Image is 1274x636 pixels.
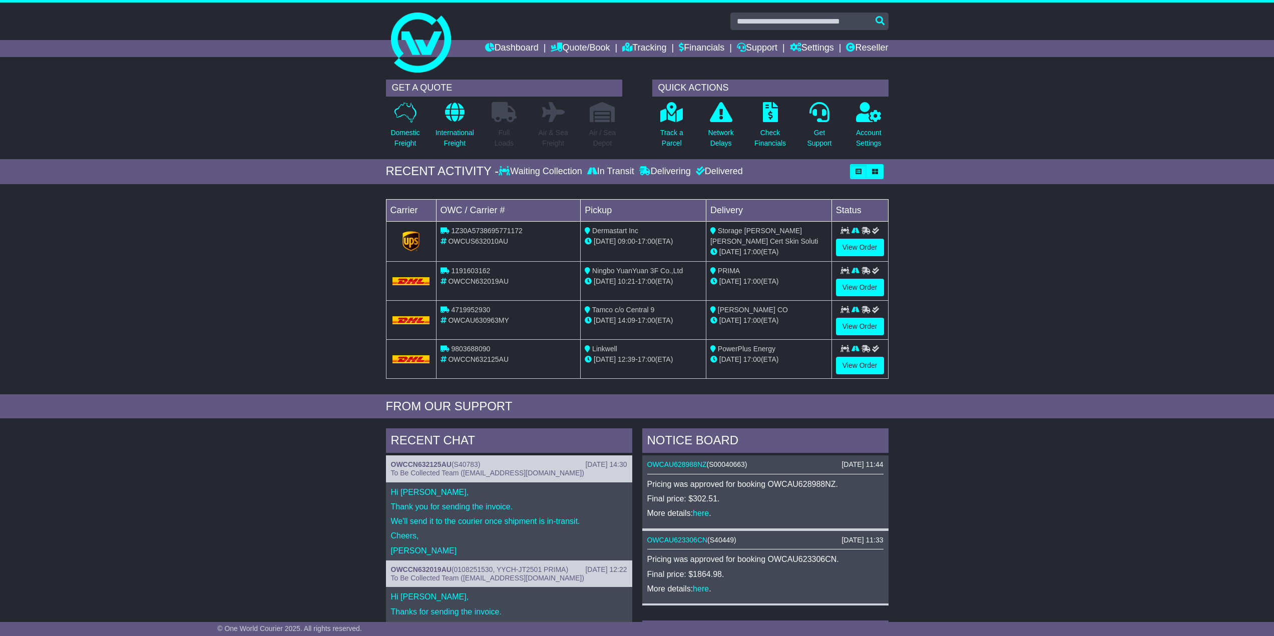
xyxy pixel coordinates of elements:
[390,102,420,154] a: DomesticFreight
[647,536,884,544] div: ( )
[831,199,888,221] td: Status
[217,624,362,632] span: © One World Courier 2025. All rights reserved.
[386,428,632,455] div: RECENT CHAT
[386,164,499,179] div: RECENT ACTIVITY -
[807,128,831,149] p: Get Support
[594,355,616,363] span: [DATE]
[499,166,584,177] div: Waiting Collection
[539,128,568,149] p: Air & Sea Freight
[710,247,827,257] div: (ETA)
[592,227,638,235] span: Dermastart Inc
[660,102,684,154] a: Track aParcel
[647,508,884,518] p: More details: .
[719,316,741,324] span: [DATE]
[710,354,827,365] div: (ETA)
[836,239,884,256] a: View Order
[718,267,740,275] span: PRIMA
[402,231,419,251] img: GetCarrierServiceLogo
[652,80,889,97] div: QUICK ACTIONS
[638,277,655,285] span: 17:00
[485,40,539,57] a: Dashboard
[836,357,884,374] a: View Order
[592,345,617,353] span: Linkwell
[436,128,474,149] p: International Freight
[386,199,436,221] td: Carrier
[391,460,627,469] div: ( )
[391,574,584,582] span: To Be Collected Team ([EMAIL_ADDRESS][DOMAIN_NAME])
[660,128,683,149] p: Track a Parcel
[391,565,627,574] div: ( )
[454,460,478,468] span: S40783
[391,531,627,540] p: Cheers,
[707,102,734,154] a: NetworkDelays
[451,345,490,353] span: 9803688090
[451,227,522,235] span: 1Z30A5738695771172
[448,237,508,245] span: OWCUS632010AU
[454,565,566,573] span: 0108251530, YYCH-JT2501 PRIMA
[647,479,884,489] p: Pricing was approved for booking OWCAU628988NZ.
[841,460,883,469] div: [DATE] 11:44
[836,279,884,296] a: View Order
[647,460,707,468] a: OWCAU628988NZ
[710,227,818,245] span: Storage [PERSON_NAME] [PERSON_NAME] Cert Skin Soluti
[585,315,702,326] div: - (ETA)
[743,355,761,363] span: 17:00
[451,267,490,275] span: 1191603162
[585,276,702,287] div: - (ETA)
[594,277,616,285] span: [DATE]
[618,277,635,285] span: 10:21
[710,536,734,544] span: S40449
[647,460,884,469] div: ( )
[719,248,741,256] span: [DATE]
[856,128,882,149] p: Account Settings
[436,199,581,221] td: OWC / Carrier #
[435,102,475,154] a: InternationalFreight
[392,316,430,324] img: DHL.png
[856,102,882,154] a: AccountSettings
[448,316,509,324] span: OWCAU630963MY
[743,277,761,285] span: 17:00
[585,460,627,469] div: [DATE] 14:30
[581,199,706,221] td: Pickup
[647,569,884,579] p: Final price: $1864.98.
[585,236,702,247] div: - (ETA)
[390,128,419,149] p: Domestic Freight
[448,355,509,363] span: OWCCN632125AU
[737,40,777,57] a: Support
[618,237,635,245] span: 09:00
[391,592,627,601] p: Hi [PERSON_NAME],
[846,40,888,57] a: Reseller
[754,102,786,154] a: CheckFinancials
[642,428,889,455] div: NOTICE BOARD
[589,128,616,149] p: Air / Sea Depot
[637,166,693,177] div: Delivering
[585,166,637,177] div: In Transit
[693,166,743,177] div: Delivered
[618,355,635,363] span: 12:39
[647,494,884,503] p: Final price: $302.51.
[618,316,635,324] span: 14:09
[743,316,761,324] span: 17:00
[585,354,702,365] div: - (ETA)
[841,536,883,544] div: [DATE] 11:33
[391,460,452,468] a: OWCCN632125AU
[451,306,490,314] span: 4719952930
[718,345,775,353] span: PowerPlus Energy
[719,277,741,285] span: [DATE]
[638,355,655,363] span: 17:00
[391,469,584,477] span: To Be Collected Team ([EMAIL_ADDRESS][DOMAIN_NAME])
[638,237,655,245] span: 17:00
[391,502,627,511] p: Thank you for sending the invoice.
[743,248,761,256] span: 17:00
[391,516,627,526] p: We'll send it to the courier once shipment is in-transit.
[448,277,509,285] span: OWCCN632019AU
[551,40,610,57] a: Quote/Book
[806,102,832,154] a: GetSupport
[386,80,622,97] div: GET A QUOTE
[585,565,627,574] div: [DATE] 12:22
[592,267,683,275] span: Ningbo YuanYuan 3F Co.,Ltd
[391,487,627,497] p: Hi [PERSON_NAME],
[754,128,786,149] p: Check Financials
[679,40,724,57] a: Financials
[391,546,627,555] p: [PERSON_NAME]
